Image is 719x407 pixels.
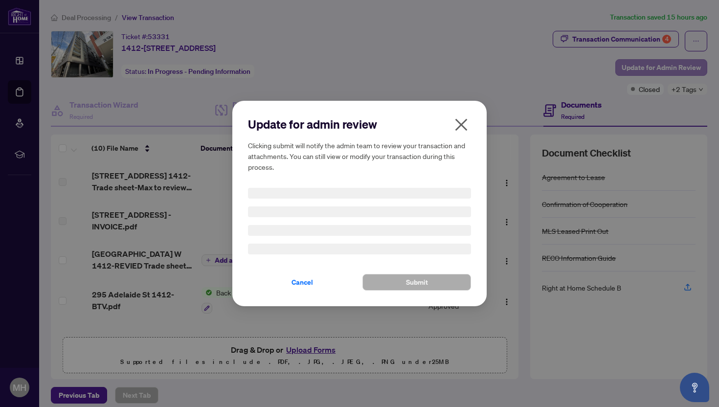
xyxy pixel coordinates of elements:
span: Cancel [292,274,313,290]
button: Submit [362,274,471,291]
span: close [453,117,469,133]
button: Cancel [248,274,357,291]
h2: Update for admin review [248,116,471,132]
h5: Clicking submit will notify the admin team to review your transaction and attachments. You can st... [248,140,471,172]
button: Open asap [680,373,709,402]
